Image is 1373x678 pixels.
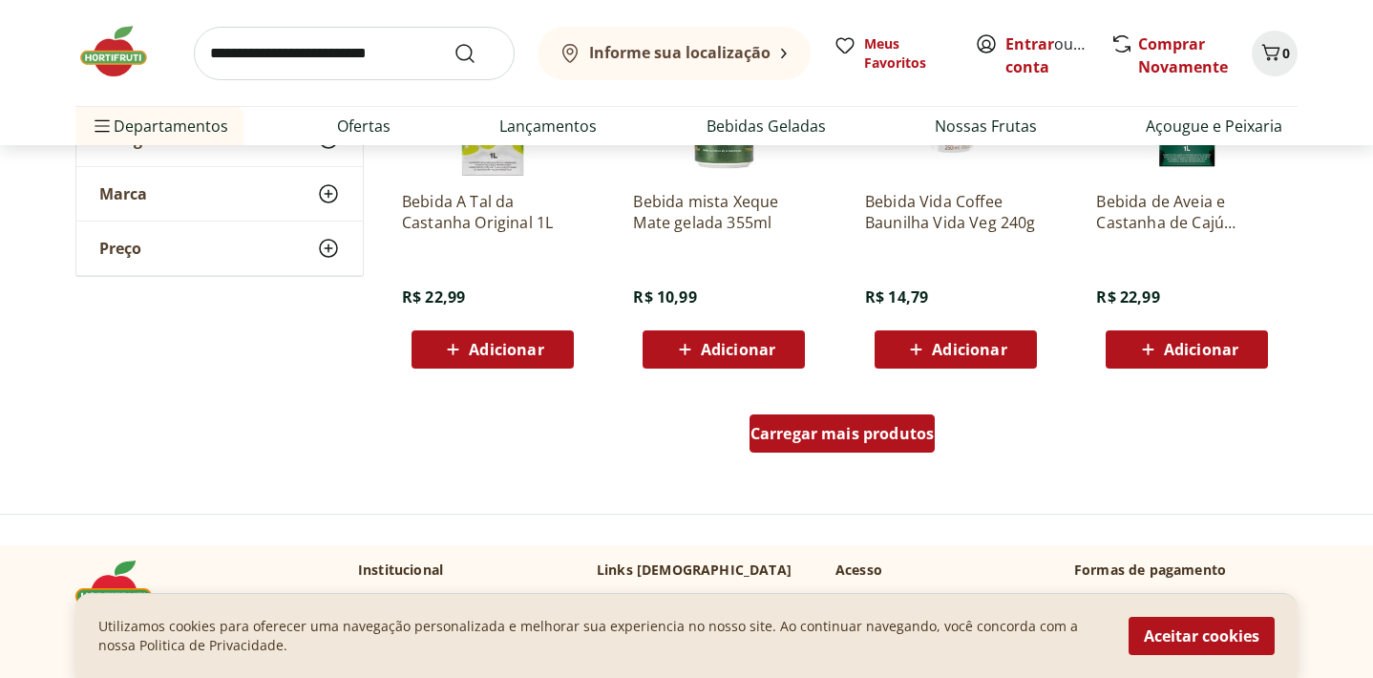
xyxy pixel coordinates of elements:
a: Bebida A Tal da Castanha Original 1L [402,191,583,233]
span: Adicionar [932,342,1006,357]
a: Lançamentos [499,115,597,138]
span: 0 [1282,44,1290,62]
button: Adicionar [412,330,574,369]
span: R$ 22,99 [402,286,465,307]
a: Nossas Frutas [935,115,1037,138]
a: Bebida mista Xeque Mate gelada 355ml [633,191,814,233]
button: Adicionar [1106,330,1268,369]
a: Bebidas Geladas [707,115,826,138]
a: Criar conta [1005,33,1110,77]
a: Bebida de Aveia e Castanha de Cajú Barista A tal da Castanha 1 Litro [1096,191,1278,233]
a: Meus Favoritos [834,34,952,73]
button: Adicionar [875,330,1037,369]
p: Utilizamos cookies para oferecer uma navegação personalizada e melhorar sua experiencia no nosso ... [98,617,1106,655]
button: Informe sua localização [538,27,811,80]
button: Adicionar [643,330,805,369]
b: Informe sua localização [589,42,771,63]
button: Menu [91,103,114,149]
span: Adicionar [469,342,543,357]
span: R$ 22,99 [1096,286,1159,307]
button: Carrinho [1252,31,1298,76]
button: Aceitar cookies [1129,617,1275,655]
img: Hortifruti [75,561,171,618]
a: Carregar mais produtos [750,414,936,460]
p: Acesso [835,561,882,580]
p: Institucional [358,561,443,580]
button: Marca [76,167,363,221]
span: Meus Favoritos [864,34,952,73]
span: Adicionar [1164,342,1238,357]
span: R$ 14,79 [865,286,928,307]
span: ou [1005,32,1090,78]
a: Entrar [1005,33,1054,54]
a: Açougue e Peixaria [1146,115,1282,138]
span: R$ 10,99 [633,286,696,307]
button: Preço [76,222,363,275]
a: Bebida Vida Coffee Baunilha Vida Veg 240g [865,191,1046,233]
p: Links [DEMOGRAPHIC_DATA] [597,561,792,580]
span: Carregar mais produtos [750,426,935,441]
a: Ofertas [337,115,391,138]
a: Comprar Novamente [1138,33,1228,77]
span: Adicionar [701,342,775,357]
span: Preço [99,239,141,258]
span: Departamentos [91,103,228,149]
img: Hortifruti [75,23,171,80]
span: Marca [99,184,147,203]
button: Submit Search [454,42,499,65]
p: Formas de pagamento [1074,561,1298,580]
input: search [194,27,515,80]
